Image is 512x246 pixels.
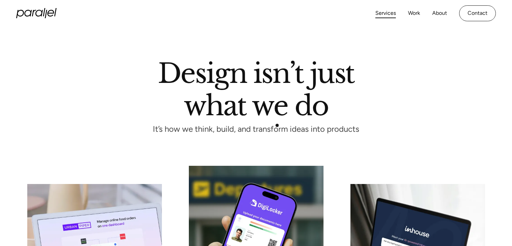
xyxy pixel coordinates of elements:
[375,8,396,18] a: Services
[141,126,372,132] p: It’s how we think, build, and transform ideas into products
[459,5,496,21] a: Contact
[158,60,354,116] h1: Design isn’t just what we do
[432,8,447,18] a: About
[16,8,57,18] a: home
[408,8,420,18] a: Work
